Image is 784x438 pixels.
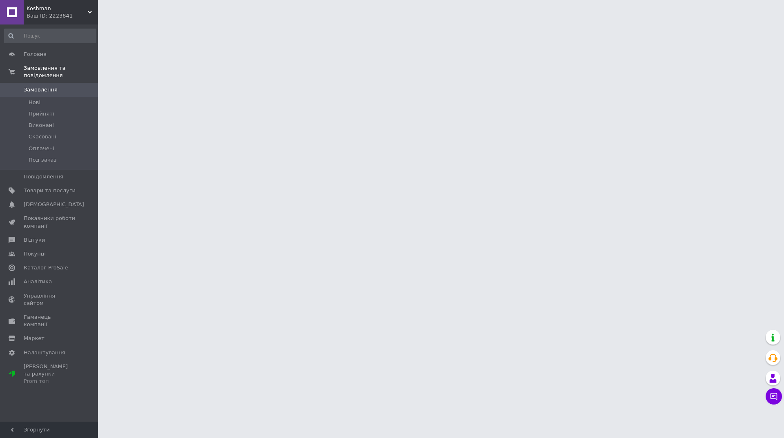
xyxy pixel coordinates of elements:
[4,29,96,43] input: Пошук
[24,378,76,385] div: Prom топ
[29,156,56,164] span: Под заказ
[24,236,45,244] span: Відгуки
[27,12,98,20] div: Ваш ID: 2223841
[766,388,782,405] button: Чат з покупцем
[24,187,76,194] span: Товари та послуги
[24,264,68,271] span: Каталог ProSale
[24,51,47,58] span: Головна
[24,349,65,356] span: Налаштування
[24,363,76,385] span: [PERSON_NAME] та рахунки
[24,313,76,328] span: Гаманець компанії
[24,215,76,229] span: Показники роботи компанії
[24,250,46,258] span: Покупці
[29,145,54,152] span: Оплачені
[24,86,58,93] span: Замовлення
[29,122,54,129] span: Виконані
[24,201,84,208] span: [DEMOGRAPHIC_DATA]
[27,5,88,12] span: Koshman
[24,173,63,180] span: Повідомлення
[29,110,54,118] span: Прийняті
[24,278,52,285] span: Аналітика
[29,133,56,140] span: Скасовані
[24,292,76,307] span: Управління сайтом
[24,335,45,342] span: Маркет
[29,99,40,106] span: Нові
[24,64,98,79] span: Замовлення та повідомлення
